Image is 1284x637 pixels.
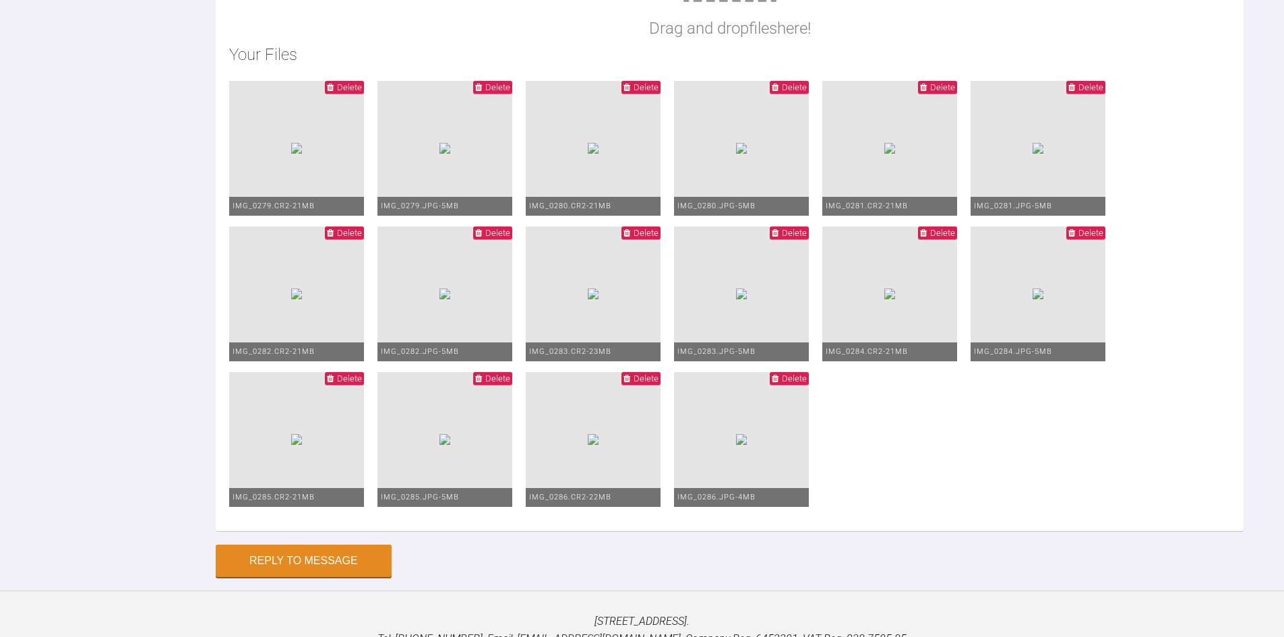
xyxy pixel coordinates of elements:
[485,373,510,384] span: Delete
[634,228,659,238] span: Delete
[233,493,315,502] span: IMG_0285.CR2 - 21MB
[439,289,450,299] img: 78c7d343-d89d-44cc-9c76-fcefae5e333a
[291,434,302,445] img: ba56e7a0-2bc6-4494-bd27-bbcc3c9b5bf9
[930,228,955,238] span: Delete
[588,289,599,299] img: a739e61b-3d90-4fe7-b353-e32310fe18ef
[782,82,807,92] span: Delete
[529,347,611,356] span: IMG_0283.CR2 - 23MB
[381,347,459,356] span: IMG_0282.JPG - 5MB
[736,434,747,445] img: 31115154-814a-422c-bcea-d9e482bb8f15
[337,373,362,384] span: Delete
[930,82,955,92] span: Delete
[1078,228,1103,238] span: Delete
[216,545,392,577] button: Reply to Message
[529,202,611,210] span: IMG_0280.CR2 - 21MB
[291,289,302,299] img: 763f764d-42ed-4b6b-aae3-e702f5481aa2
[736,289,747,299] img: ba72d31d-084a-4bb6-94fe-ac0cb52c8e97
[439,143,450,154] img: 19b47656-6e82-4759-8b3e-2c1f0570fa6c
[677,493,756,502] span: IMG_0286.JPG - 4MB
[782,373,807,384] span: Delete
[588,143,599,154] img: 07a9ec56-53de-4f63-adf7-6f10ee681b82
[229,42,1230,67] h2: Your Files
[381,202,459,210] span: IMG_0279.JPG - 5MB
[529,493,611,502] span: IMG_0286.CR2 - 22MB
[485,228,510,238] span: Delete
[782,228,807,238] span: Delete
[634,373,659,384] span: Delete
[974,347,1052,356] span: IMG_0284.JPG - 5MB
[884,289,895,299] img: fa523e47-f364-4f40-87f5-9916ebf5e039
[736,143,747,154] img: d6791d9f-9b06-404a-a744-dcde45d201d2
[649,16,811,41] p: Drag and drop files here!
[826,202,908,210] span: IMG_0281.CR2 - 21MB
[337,228,362,238] span: Delete
[884,143,895,154] img: c63dc31c-590b-418e-9c01-3ad724fa3e2f
[233,347,315,356] span: IMG_0282.CR2 - 21MB
[439,434,450,445] img: 156bb87f-6367-4f27-a010-fb9fba04c2aa
[974,202,1052,210] span: IMG_0281.JPG - 5MB
[381,493,459,502] span: IMG_0285.JPG - 5MB
[291,143,302,154] img: 4c53e9d9-52df-40a9-a050-426eb7879454
[1078,82,1103,92] span: Delete
[826,347,908,356] span: IMG_0284.CR2 - 21MB
[677,202,756,210] span: IMG_0280.JPG - 5MB
[677,347,756,356] span: IMG_0283.JPG - 5MB
[485,82,510,92] span: Delete
[233,202,315,210] span: IMG_0279.CR2 - 21MB
[588,434,599,445] img: 607e0e95-f0a8-44d6-bc96-18d84ba21035
[1033,289,1043,299] img: 156360bf-3ca0-4180-814e-33a889fb769c
[634,82,659,92] span: Delete
[1033,143,1043,154] img: cee014c4-0e3c-4c49-b9f9-60aa8d4babe4
[337,82,362,92] span: Delete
